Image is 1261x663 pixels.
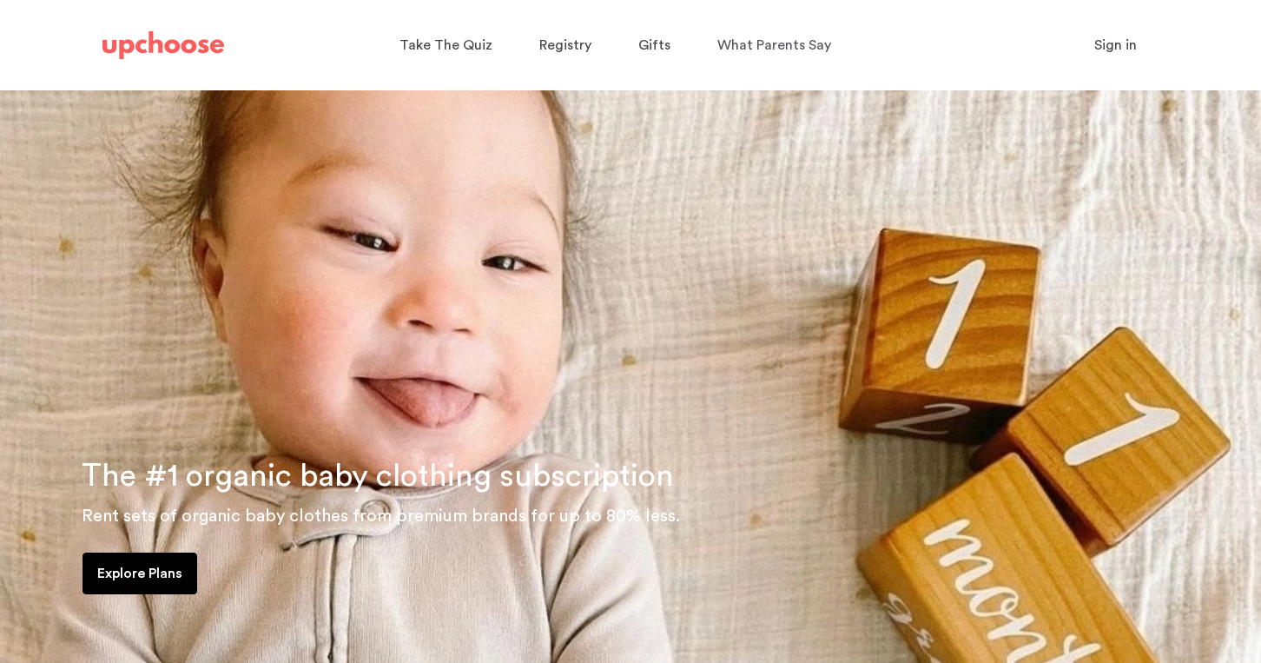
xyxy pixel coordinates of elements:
[717,29,836,63] a: What Parents Say
[1094,38,1137,52] span: Sign in
[82,502,1240,530] p: Rent sets of organic baby clothes from premium brands for up to 80% less.
[539,29,597,63] a: Registry
[97,563,182,584] p: Explore Plans
[539,38,591,52] span: Registry
[1073,28,1159,63] button: Sign in
[399,38,492,52] span: Take The Quiz
[638,29,676,63] a: Gifts
[399,29,498,63] a: Take The Quiz
[82,461,674,492] span: The #1 organic baby clothing subscription
[102,28,224,63] a: UpChoose
[717,38,831,52] span: What Parents Say
[638,38,670,52] span: Gifts
[83,553,197,594] a: Explore Plans
[102,31,224,59] img: UpChoose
